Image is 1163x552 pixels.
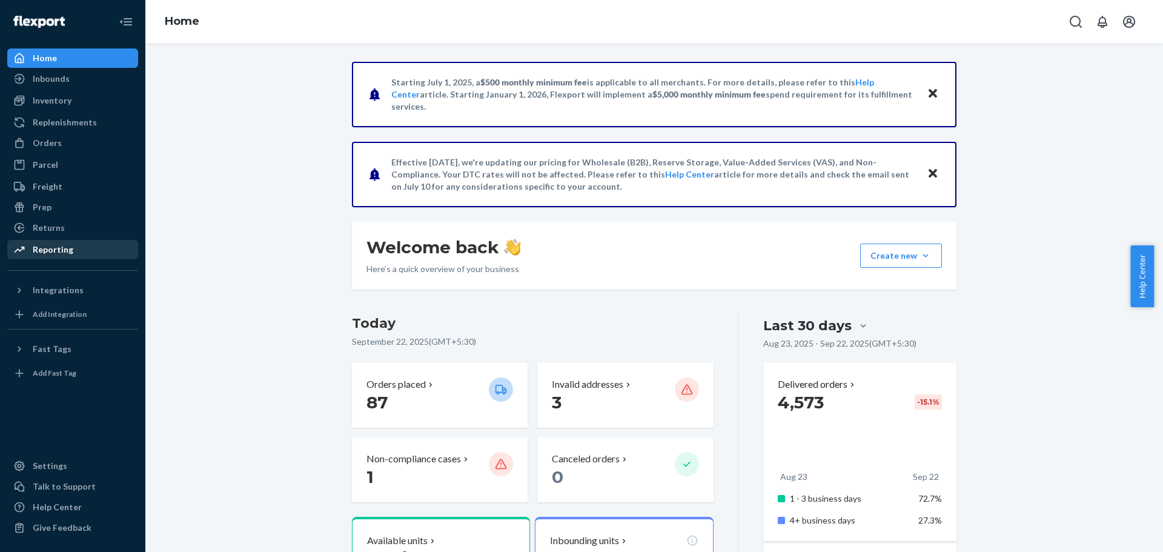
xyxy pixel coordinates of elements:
button: Invalid addresses 3 [537,363,713,428]
p: 1 - 3 business days [790,493,909,505]
button: Close [925,85,941,103]
p: September 22, 2025 ( GMT+5:30 ) [352,336,714,348]
p: Inbounding units [550,534,619,548]
div: Parcel [33,159,58,171]
div: Replenishments [33,116,97,128]
a: Prep [7,198,138,217]
span: 72.7% [918,493,942,504]
a: Freight [7,177,138,196]
p: Aug 23, 2025 - Sep 22, 2025 ( GMT+5:30 ) [763,338,916,350]
span: 1 [366,467,374,487]
a: Home [165,15,199,28]
span: 3 [552,392,562,413]
p: Effective [DATE], we're updating our pricing for Wholesale (B2B), Reserve Storage, Value-Added Se... [391,156,915,193]
a: Inventory [7,91,138,110]
div: Add Integration [33,309,87,319]
div: Returns [33,222,65,234]
p: Canceled orders [552,452,620,466]
a: Returns [7,218,138,238]
span: 27.3% [918,515,942,525]
a: Parcel [7,155,138,175]
div: Reporting [33,244,73,256]
button: Non-compliance cases 1 [352,437,528,502]
button: Open notifications [1090,10,1115,34]
div: Give Feedback [33,522,91,534]
a: Add Fast Tag [7,364,138,383]
div: Add Fast Tag [33,368,76,378]
img: Flexport logo [13,16,65,28]
div: Help Center [33,501,82,513]
p: Orders placed [366,377,426,391]
span: 0 [552,467,563,487]
a: Settings [7,456,138,476]
div: Prep [33,201,51,213]
div: Inventory [33,95,71,107]
button: Close [925,165,941,183]
div: Settings [33,460,67,472]
h1: Welcome back [366,236,521,258]
span: $5,000 monthly minimum fee [652,89,766,99]
div: Last 30 days [763,316,852,335]
button: Orders placed 87 [352,363,528,428]
button: Open Search Box [1064,10,1088,34]
p: Sep 22 [913,471,939,483]
button: Give Feedback [7,518,138,537]
a: Help Center [7,497,138,517]
button: Open account menu [1117,10,1141,34]
ol: breadcrumbs [155,4,209,39]
button: Integrations [7,281,138,300]
button: Create new [860,244,942,268]
button: Canceled orders 0 [537,437,713,502]
p: 4+ business days [790,514,909,527]
button: Close Navigation [114,10,138,34]
span: $500 monthly minimum fee [480,77,587,87]
p: Aug 23 [780,471,807,483]
button: Help Center [1130,245,1154,307]
p: Non-compliance cases [366,452,461,466]
span: 87 [366,392,388,413]
span: 4,573 [778,392,824,413]
div: Integrations [33,284,84,296]
a: Add Integration [7,305,138,324]
a: Help Center [665,169,714,179]
button: Delivered orders [778,377,857,391]
div: Inbounds [33,73,70,85]
p: Starting July 1, 2025, a is applicable to all merchants. For more details, please refer to this a... [391,76,915,113]
a: Inbounds [7,69,138,88]
div: Home [33,52,57,64]
p: Available units [367,534,428,548]
div: Talk to Support [33,481,96,493]
div: -15.1 % [915,394,942,410]
p: Here’s a quick overview of your business [366,263,521,275]
img: hand-wave emoji [504,239,521,256]
div: Orders [33,137,62,149]
p: Invalid addresses [552,377,623,391]
a: Home [7,48,138,68]
a: Replenishments [7,113,138,132]
a: Reporting [7,240,138,259]
div: Fast Tags [33,343,71,355]
div: Freight [33,181,62,193]
a: Orders [7,133,138,153]
h3: Today [352,314,714,333]
a: Talk to Support [7,477,138,496]
button: Fast Tags [7,339,138,359]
